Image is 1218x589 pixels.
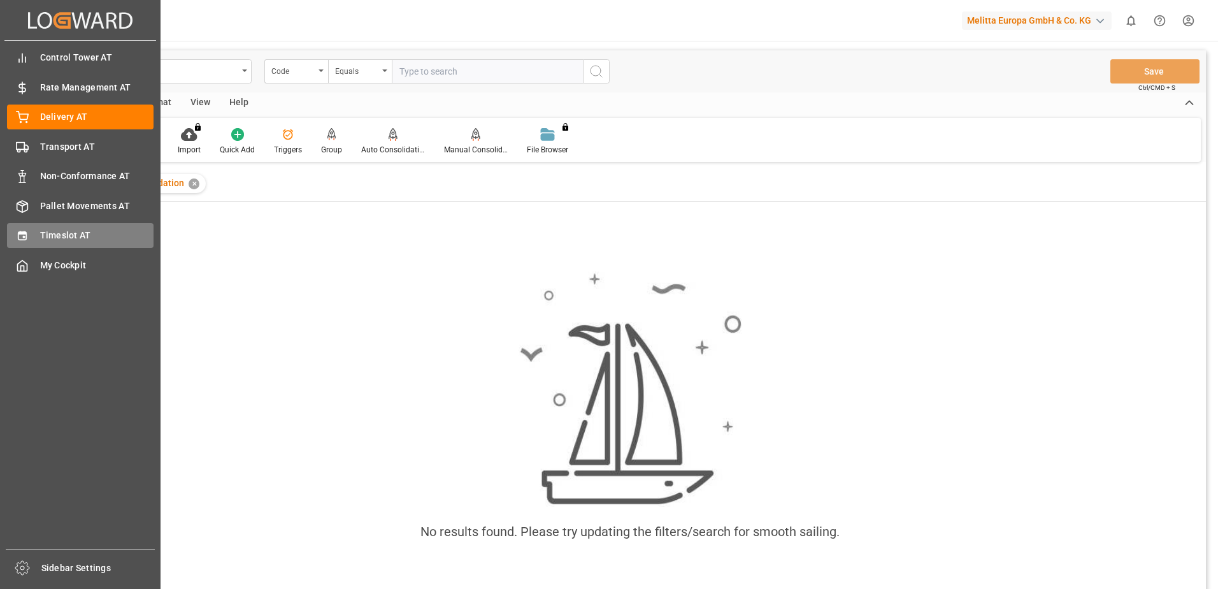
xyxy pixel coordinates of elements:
[7,134,154,159] a: Transport AT
[40,81,154,94] span: Rate Management AT
[264,59,328,84] button: open menu
[335,62,378,77] div: Equals
[962,11,1112,30] div: Melitta Europa GmbH & Co. KG
[7,164,154,189] a: Non-Conformance AT
[40,229,154,242] span: Timeslot AT
[361,144,425,156] div: Auto Consolidation
[420,522,840,541] div: No results found. Please try updating the filters/search for smooth sailing.
[1138,83,1175,92] span: Ctrl/CMD + S
[392,59,583,84] input: Type to search
[7,193,154,218] a: Pallet Movements AT
[274,144,302,156] div: Triggers
[1117,6,1145,35] button: show 0 new notifications
[962,8,1117,33] button: Melitta Europa GmbH & Co. KG
[40,200,154,213] span: Pallet Movements AT
[519,272,742,507] img: smooth_sailing.jpeg
[220,144,255,156] div: Quick Add
[7,252,154,277] a: My Cockpit
[583,59,610,84] button: search button
[40,259,154,272] span: My Cockpit
[1145,6,1174,35] button: Help Center
[220,92,258,114] div: Help
[7,223,154,248] a: Timeslot AT
[189,178,199,189] div: ✕
[40,51,154,64] span: Control Tower AT
[7,75,154,99] a: Rate Management AT
[181,92,220,114] div: View
[444,144,508,156] div: Manual Consolidation
[40,110,154,124] span: Delivery AT
[271,62,315,77] div: Code
[328,59,392,84] button: open menu
[40,140,154,154] span: Transport AT
[321,144,342,156] div: Group
[1110,59,1200,84] button: Save
[40,170,154,183] span: Non-Conformance AT
[7,45,154,70] a: Control Tower AT
[7,105,154,129] a: Delivery AT
[41,562,155,575] span: Sidebar Settings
